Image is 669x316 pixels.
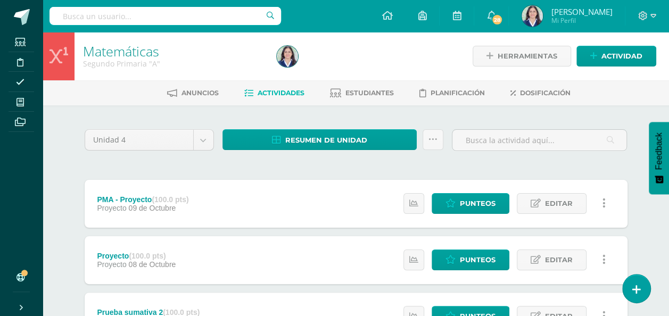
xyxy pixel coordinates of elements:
span: Dosificación [520,89,571,97]
a: Actividades [244,85,304,102]
span: Punteos [460,194,495,213]
a: Punteos [432,250,509,270]
span: Feedback [654,132,664,170]
span: 08 de Octubre [129,260,176,269]
span: Proyecto [97,260,126,269]
strong: (100.0 pts) [152,195,188,204]
a: Dosificación [510,85,571,102]
a: Anuncios [167,85,219,102]
span: Editar [545,194,573,213]
span: Herramientas [498,46,557,66]
span: 28 [491,14,503,26]
div: Proyecto [97,252,176,260]
a: Herramientas [473,46,571,66]
h1: Matemáticas [83,44,264,59]
span: Actividades [258,89,304,97]
a: Estudiantes [330,85,394,102]
div: PMA - Proyecto [97,195,188,204]
span: Unidad 4 [93,130,185,150]
a: Unidad 4 [85,130,213,150]
span: Actividad [601,46,642,66]
a: Actividad [576,46,656,66]
button: Feedback - Mostrar encuesta [649,122,669,194]
a: Resumen de unidad [222,129,417,150]
span: Punteos [460,250,495,270]
span: Estudiantes [345,89,394,97]
a: Matemáticas [83,42,159,60]
span: Mi Perfil [551,16,612,25]
span: Proyecto [97,204,126,212]
span: Editar [545,250,573,270]
strong: (100.0 pts) [129,252,166,260]
img: dc35d0452ec0e00f80141029f8f81c2a.png [522,5,543,27]
span: [PERSON_NAME] [551,6,612,17]
span: Planificación [431,89,485,97]
span: Anuncios [181,89,219,97]
input: Busca la actividad aquí... [452,130,626,151]
div: Segundo Primaria 'A' [83,59,264,69]
span: Resumen de unidad [285,130,367,150]
span: 09 de Octubre [129,204,176,212]
img: dc35d0452ec0e00f80141029f8f81c2a.png [277,46,298,67]
input: Busca un usuario... [49,7,281,25]
a: Punteos [432,193,509,214]
a: Planificación [419,85,485,102]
